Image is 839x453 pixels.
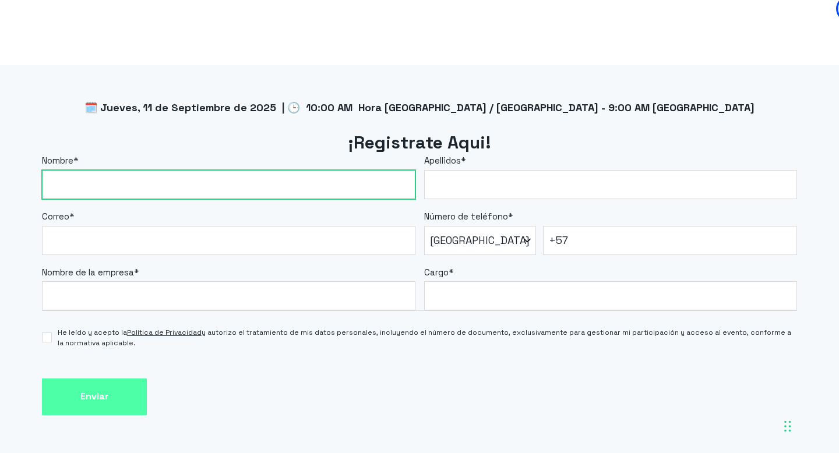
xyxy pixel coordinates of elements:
[424,211,508,222] span: Número de teléfono
[127,328,202,337] a: Política de Privacidad
[42,211,69,222] span: Correo
[424,267,449,278] span: Cargo
[424,155,461,166] span: Apellidos
[42,131,797,155] h2: ¡Registrate Aqui!
[42,155,73,166] span: Nombre
[42,378,147,415] input: Enviar
[784,409,791,444] div: Arrastrar
[84,101,755,114] span: 🗓️ Jueves, 11 de Septiembre de 2025 | 🕒 10:00 AM Hora [GEOGRAPHIC_DATA] / [GEOGRAPHIC_DATA] - 9:0...
[629,290,839,453] iframe: Chat Widget
[42,332,52,342] input: He leído y acepto laPolítica de Privacidady autorizo el tratamiento de mis datos personales, incl...
[42,267,134,278] span: Nombre de la empresa
[58,327,797,348] span: He leído y acepto la y autorizo el tratamiento de mis datos personales, incluyendo el número de d...
[629,290,839,453] div: Widget de chat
